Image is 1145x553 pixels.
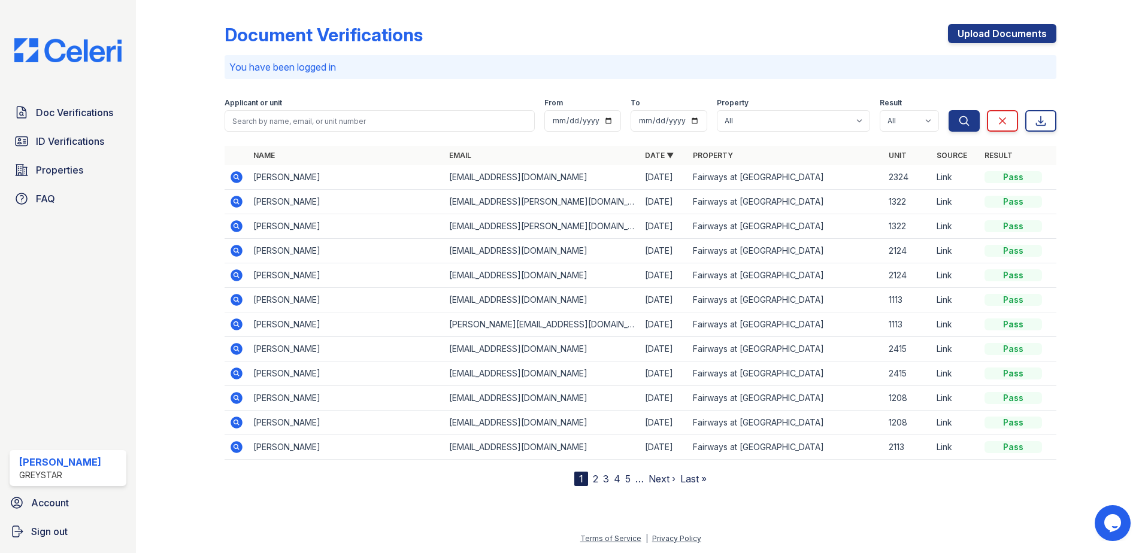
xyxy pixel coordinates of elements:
td: [EMAIL_ADDRESS][PERSON_NAME][DOMAIN_NAME] [444,214,640,239]
td: 2324 [884,165,932,190]
td: 2113 [884,435,932,460]
span: ID Verifications [36,134,104,148]
div: Pass [985,171,1042,183]
td: 1208 [884,411,932,435]
td: [EMAIL_ADDRESS][DOMAIN_NAME] [444,411,640,435]
td: [DATE] [640,239,688,263]
td: [PERSON_NAME] [249,288,444,312]
label: Applicant or unit [225,98,282,108]
a: Terms of Service [580,534,641,543]
td: [DATE] [640,263,688,288]
div: 1 [574,472,588,486]
td: [DATE] [640,435,688,460]
td: Link [932,435,980,460]
a: Source [937,151,967,160]
div: Pass [985,367,1042,379]
td: [DATE] [640,411,688,435]
div: Pass [985,220,1042,232]
td: [EMAIL_ADDRESS][DOMAIN_NAME] [444,361,640,386]
td: [DATE] [640,337,688,361]
td: Fairways at [GEOGRAPHIC_DATA] [688,361,884,386]
td: [EMAIL_ADDRESS][DOMAIN_NAME] [444,165,640,190]
a: Account [5,491,131,515]
div: Pass [985,441,1042,453]
td: Link [932,214,980,239]
td: [EMAIL_ADDRESS][DOMAIN_NAME] [444,263,640,288]
td: Link [932,239,980,263]
td: 2415 [884,337,932,361]
span: Doc Verifications [36,105,113,120]
td: [PERSON_NAME] [249,214,444,239]
div: [PERSON_NAME] [19,455,101,469]
td: 1208 [884,386,932,411]
div: Pass [985,196,1042,208]
a: Upload Documents [948,24,1056,43]
a: Date ▼ [645,151,674,160]
td: [PERSON_NAME] [249,312,444,337]
td: Link [932,411,980,435]
label: Property [717,98,749,108]
td: [DATE] [640,386,688,411]
span: Properties [36,163,83,177]
td: 1322 [884,190,932,214]
td: [PERSON_NAME] [249,386,444,411]
div: | [646,534,648,543]
td: [EMAIL_ADDRESS][DOMAIN_NAME] [444,337,640,361]
div: Pass [985,392,1042,404]
td: [DATE] [640,312,688,337]
td: 2124 [884,239,932,263]
td: [PERSON_NAME] [249,337,444,361]
td: [EMAIL_ADDRESS][DOMAIN_NAME] [444,288,640,312]
td: 1113 [884,312,932,337]
div: Pass [985,343,1042,355]
div: Pass [985,417,1042,429]
td: Link [932,386,980,411]
td: Link [932,165,980,190]
td: Link [932,190,980,214]
td: Link [932,288,980,312]
td: [DATE] [640,165,688,190]
div: Pass [985,245,1042,257]
td: [DATE] [640,361,688,386]
div: Pass [985,294,1042,306]
td: [PERSON_NAME] [249,263,444,288]
td: Fairways at [GEOGRAPHIC_DATA] [688,214,884,239]
img: CE_Logo_Blue-a8612792a0a2168367f1c8372b55b34899dd931a85d93a1a3d3e32e68fde9ad4.png [5,38,131,62]
a: Unit [889,151,907,160]
td: [PERSON_NAME] [249,361,444,386]
a: Email [449,151,471,160]
td: [PERSON_NAME] [249,165,444,190]
label: From [544,98,563,108]
td: [PERSON_NAME][EMAIL_ADDRESS][DOMAIN_NAME] [444,312,640,337]
a: 3 [603,473,609,485]
td: [PERSON_NAME] [249,239,444,263]
a: Name [253,151,275,160]
td: Fairways at [GEOGRAPHIC_DATA] [688,165,884,190]
a: Property [693,151,733,160]
a: Privacy Policy [652,534,701,543]
td: 2415 [884,361,932,386]
a: 2 [593,473,598,485]
span: Account [31,496,69,510]
td: Fairways at [GEOGRAPHIC_DATA] [688,337,884,361]
a: ID Verifications [10,129,126,153]
a: Next › [649,473,676,485]
div: Pass [985,269,1042,281]
td: 2124 [884,263,932,288]
td: Fairways at [GEOGRAPHIC_DATA] [688,435,884,460]
a: Last » [680,473,707,485]
td: 1113 [884,288,932,312]
td: [EMAIL_ADDRESS][PERSON_NAME][DOMAIN_NAME] [444,190,640,214]
td: Link [932,263,980,288]
td: Fairways at [GEOGRAPHIC_DATA] [688,312,884,337]
td: Fairways at [GEOGRAPHIC_DATA] [688,190,884,214]
td: [EMAIL_ADDRESS][DOMAIN_NAME] [444,435,640,460]
td: [PERSON_NAME] [249,190,444,214]
a: Doc Verifications [10,101,126,124]
td: Fairways at [GEOGRAPHIC_DATA] [688,263,884,288]
span: … [635,472,644,486]
label: Result [880,98,902,108]
td: Fairways at [GEOGRAPHIC_DATA] [688,239,884,263]
div: Greystar [19,469,101,481]
td: [DATE] [640,190,688,214]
